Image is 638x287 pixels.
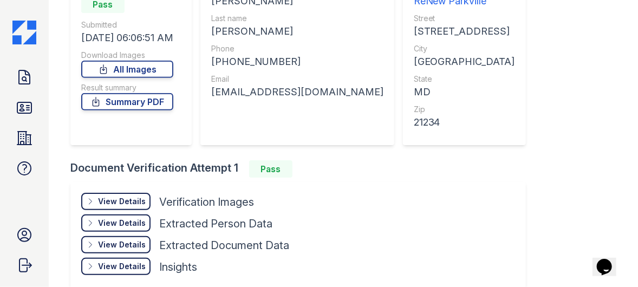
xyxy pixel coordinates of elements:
div: [STREET_ADDRESS] [414,24,515,39]
div: Verification Images [159,194,254,210]
div: 21234 [414,115,515,130]
div: Download Images [81,50,173,61]
a: All Images [81,61,173,78]
div: Document Verification Attempt 1 [70,160,535,178]
div: City [414,43,515,54]
div: [GEOGRAPHIC_DATA] [414,54,515,69]
iframe: chat widget [593,244,627,276]
div: [PHONE_NUMBER] [211,54,383,69]
div: Extracted Document Data [159,238,289,253]
a: Summary PDF [81,93,173,110]
div: Last name [211,13,383,24]
div: View Details [98,196,146,207]
div: View Details [98,261,146,272]
div: MD [414,84,515,100]
img: CE_Icon_Blue-c292c112584629df590d857e76928e9f676e5b41ef8f769ba2f05ee15b207248.png [12,21,36,44]
div: Insights [159,259,197,275]
div: [EMAIL_ADDRESS][DOMAIN_NAME] [211,84,383,100]
div: Extracted Person Data [159,216,272,231]
div: Pass [249,160,292,178]
div: [PERSON_NAME] [211,24,383,39]
div: Street [414,13,515,24]
div: Result summary [81,82,173,93]
div: Email [211,74,383,84]
div: Phone [211,43,383,54]
div: State [414,74,515,84]
div: View Details [98,218,146,229]
div: Zip [414,104,515,115]
div: View Details [98,239,146,250]
div: Submitted [81,19,173,30]
div: [DATE] 06:06:51 AM [81,30,173,45]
